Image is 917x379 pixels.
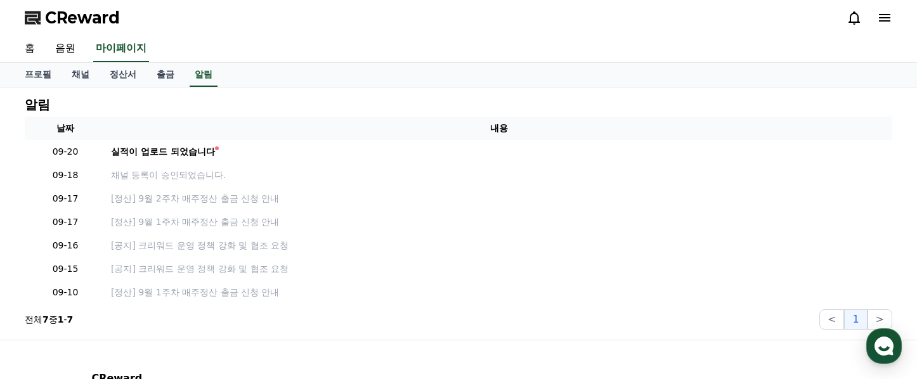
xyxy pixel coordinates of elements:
button: < [819,309,844,330]
p: 09-15 [30,262,101,276]
p: 09-17 [30,215,101,229]
span: 홈 [40,293,48,303]
span: CReward [45,8,120,28]
p: 09-10 [30,286,101,299]
button: 1 [844,309,867,330]
a: 실적이 업로드 되었습니다 [111,145,887,158]
a: 홈 [4,274,84,305]
a: 설정 [164,274,244,305]
p: 09-16 [30,239,101,252]
p: 09-18 [30,169,101,182]
a: 프로필 [15,63,62,87]
p: 전체 중 - [25,313,73,326]
a: [정산] 9월 1주차 매주정산 출금 신청 안내 [111,215,887,229]
a: 채널 [62,63,100,87]
a: [정산] 9월 2주차 매주정산 출금 신청 안내 [111,192,887,205]
th: 내용 [106,117,892,140]
p: 채널 등록이 승인되었습니다. [111,169,887,182]
strong: 7 [67,314,74,324]
span: 대화 [116,293,131,304]
th: 날짜 [25,117,106,140]
a: 출금 [146,63,185,87]
p: 09-20 [30,145,101,158]
div: 실적이 업로드 되었습니다 [111,145,215,158]
a: 정산서 [100,63,146,87]
strong: 1 [58,314,64,324]
h4: 알림 [25,98,50,112]
a: 마이페이지 [93,35,149,62]
a: 음원 [45,35,86,62]
a: 홈 [15,35,45,62]
a: 알림 [190,63,218,87]
p: 09-17 [30,192,101,205]
a: [정산] 9월 1주차 매주정산 출금 신청 안내 [111,286,887,299]
a: CReward [25,8,120,28]
button: > [868,309,892,330]
strong: 7 [42,314,49,324]
a: 대화 [84,274,164,305]
a: [공지] 크리워드 운영 정책 강화 및 협조 요청 [111,239,887,252]
span: 설정 [196,293,211,303]
a: [공지] 크리워드 운영 정책 강화 및 협조 요청 [111,262,887,276]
